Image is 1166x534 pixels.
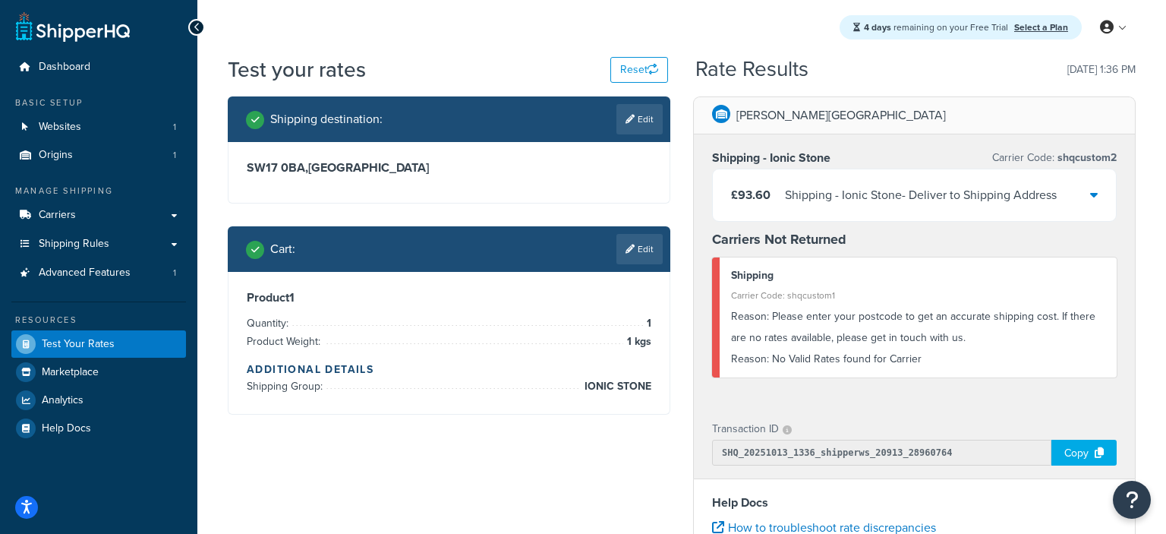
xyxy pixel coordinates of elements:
[712,150,830,166] h3: Shipping - Ionic Stone
[1054,150,1117,166] span: shqcustom2
[11,201,186,229] a: Carriers
[42,338,115,351] span: Test Your Rates
[11,387,186,414] a: Analytics
[992,147,1117,169] p: Carrier Code:
[731,285,1105,306] div: Carrier Code: shqcustom1
[731,351,769,367] span: Reason:
[11,314,186,327] div: Resources
[864,21,891,34] strong: 4 days
[39,149,73,162] span: Origins
[1014,21,1068,34] a: Select a Plan
[11,53,186,81] a: Dashboard
[616,104,663,134] a: Edit
[11,141,186,169] a: Origins1
[42,394,84,407] span: Analytics
[39,121,81,134] span: Websites
[11,96,186,109] div: Basic Setup
[731,186,771,204] span: £93.60
[11,330,186,358] a: Test Your Rates
[228,55,366,84] h1: Test your rates
[11,415,186,442] a: Help Docs
[1051,440,1117,466] div: Copy
[39,209,76,222] span: Carriers
[864,21,1010,34] span: remaining on your Free Trial
[731,265,1105,286] div: Shipping
[11,113,186,141] li: Websites
[42,422,91,435] span: Help Docs
[616,234,663,264] a: Edit
[11,259,186,287] li: Advanced Features
[712,229,846,249] strong: Carriers Not Returned
[731,306,1105,349] div: Please enter your postcode to get an accurate shipping cost. If there are no rates available, ple...
[247,362,651,378] h4: Additional Details
[42,366,99,379] span: Marketplace
[1067,59,1136,81] p: [DATE] 1:36 PM
[11,230,186,258] a: Shipping Rules
[11,141,186,169] li: Origins
[173,149,176,162] span: 1
[1113,481,1151,519] button: Open Resource Center
[581,378,651,396] span: IONIC STONE
[173,121,176,134] span: 1
[247,160,651,175] h3: SW17 0BA , [GEOGRAPHIC_DATA]
[11,113,186,141] a: Websites1
[736,105,946,126] p: [PERSON_NAME][GEOGRAPHIC_DATA]
[173,267,176,280] span: 1
[712,494,1117,512] h4: Help Docs
[11,259,186,287] a: Advanced Features1
[712,419,779,440] p: Transaction ID
[270,242,295,256] h2: Cart :
[247,290,651,305] h3: Product 1
[623,333,651,351] span: 1 kgs
[39,238,109,251] span: Shipping Rules
[270,112,383,126] h2: Shipping destination :
[731,308,769,324] span: Reason:
[247,378,326,394] span: Shipping Group:
[643,314,651,333] span: 1
[731,349,1105,370] div: No Valid Rates found for Carrier
[39,61,90,74] span: Dashboard
[247,333,324,349] span: Product Weight:
[247,315,292,331] span: Quantity:
[695,58,808,81] h2: Rate Results
[11,185,186,197] div: Manage Shipping
[610,57,668,83] button: Reset
[11,359,186,386] a: Marketplace
[39,267,131,280] span: Advanced Features
[785,185,1057,206] div: Shipping - Ionic Stone - Deliver to Shipping Address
